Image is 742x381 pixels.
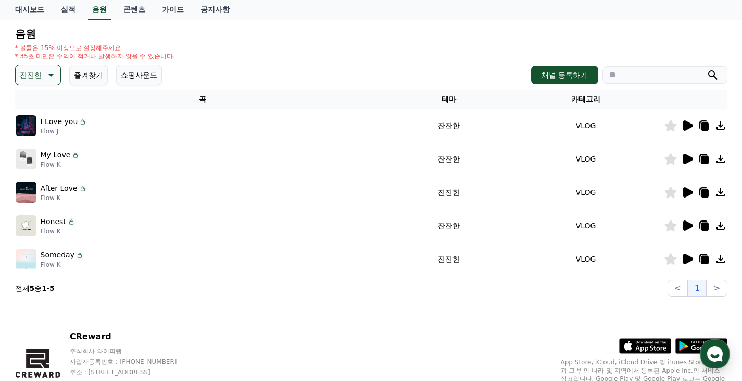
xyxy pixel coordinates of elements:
[688,280,707,297] button: 1
[134,294,200,321] a: 설정
[41,161,80,169] p: Flow K
[15,28,727,40] h4: 음원
[33,310,39,318] span: 홈
[69,65,108,85] button: 즐겨찾기
[16,215,36,236] img: music
[70,330,197,343] p: CReward
[508,242,664,276] td: VLOG
[390,109,508,142] td: 잔잔한
[49,284,55,292] strong: 5
[41,127,87,136] p: Flow J
[70,358,197,366] p: 사업자등록번호 : [PHONE_NUMBER]
[41,227,76,236] p: Flow K
[390,142,508,176] td: 잔잔한
[16,182,36,203] img: music
[508,142,664,176] td: VLOG
[41,250,74,261] p: Someday
[16,115,36,136] img: music
[42,284,47,292] strong: 1
[70,368,197,376] p: 주소 : [STREET_ADDRESS]
[390,242,508,276] td: 잔잔한
[41,116,78,127] p: I Love you
[161,310,173,318] span: 설정
[15,44,175,52] p: * 볼륨은 15% 이상으로 설정해주세요.
[15,90,390,109] th: 곡
[41,261,84,269] p: Flow K
[41,183,78,194] p: After Love
[41,216,66,227] p: Honest
[15,283,55,293] p: 전체 중 -
[95,311,108,319] span: 대화
[15,65,61,85] button: 잔잔한
[70,347,197,355] p: 주식회사 와이피랩
[390,176,508,209] td: 잔잔한
[16,149,36,169] img: music
[508,209,664,242] td: VLOG
[41,194,87,202] p: Flow K
[668,280,688,297] button: <
[531,66,598,84] button: 채널 등록하기
[707,280,727,297] button: >
[16,249,36,269] img: music
[508,90,664,109] th: 카테고리
[15,52,175,60] p: * 35초 미만은 수익이 적거나 발생하지 않을 수 있습니다.
[508,176,664,209] td: VLOG
[116,65,162,85] button: 쇼핑사운드
[20,68,42,82] p: 잔잔한
[390,209,508,242] td: 잔잔한
[30,284,35,292] strong: 5
[69,294,134,321] a: 대화
[390,90,508,109] th: 테마
[41,150,71,161] p: My Love
[3,294,69,321] a: 홈
[508,109,664,142] td: VLOG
